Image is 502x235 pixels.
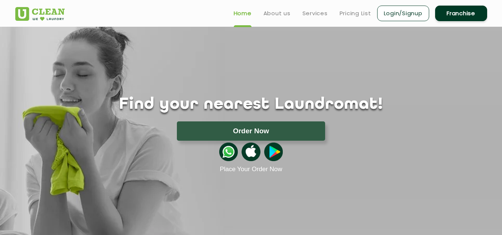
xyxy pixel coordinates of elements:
a: Place Your Order Now [220,166,282,173]
img: apple-icon.png [242,143,260,161]
img: UClean Laundry and Dry Cleaning [15,7,65,21]
a: Franchise [435,6,487,21]
a: Pricing List [340,9,371,18]
a: Login/Signup [377,6,429,21]
button: Order Now [177,121,325,141]
a: Home [234,9,252,18]
a: About us [263,9,291,18]
a: Services [302,9,328,18]
h1: Find your nearest Laundromat! [10,95,493,114]
img: playstoreicon.png [264,143,283,161]
img: whatsappicon.png [219,143,238,161]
